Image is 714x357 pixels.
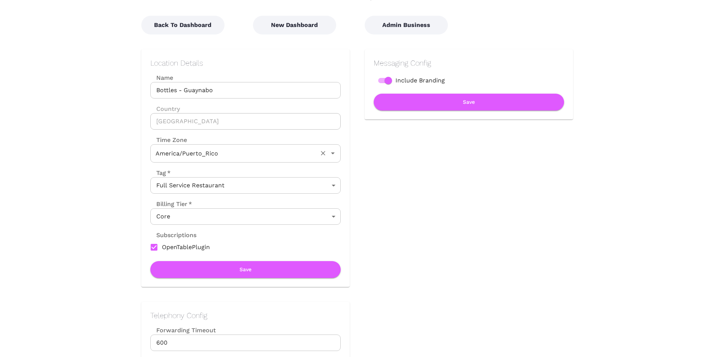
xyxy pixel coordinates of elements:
label: Subscriptions [150,231,196,239]
a: New Dashboard [253,21,336,28]
button: Admin Business [365,16,448,34]
label: Name [150,73,341,82]
div: Core [150,208,341,225]
label: Country [150,105,341,113]
h2: Location Details [150,58,341,67]
span: OpenTablePlugin [162,243,210,252]
span: Include Branding [395,76,445,85]
h2: Messaging Config [374,58,564,67]
h2: Telephony Config [150,311,341,320]
button: Back To Dashboard [141,16,225,34]
button: Clear [318,148,328,158]
label: Tag [150,169,171,177]
div: Full Service Restaurant [150,177,341,194]
label: Billing Tier [150,200,192,208]
label: Forwarding Timeout [150,326,341,335]
a: Back To Dashboard [141,21,225,28]
button: Open [328,148,338,158]
a: Admin Business [365,21,448,28]
button: Save [374,94,564,111]
button: New Dashboard [253,16,336,34]
label: Time Zone [150,136,341,144]
button: Save [150,261,341,278]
